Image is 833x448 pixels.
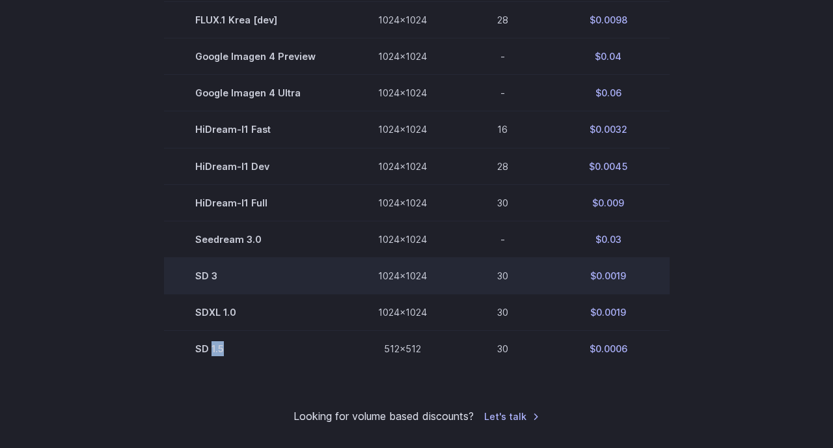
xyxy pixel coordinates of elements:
[347,257,458,294] td: 1024x1024
[547,330,670,367] td: $0.0006
[458,75,547,111] td: -
[347,221,458,257] td: 1024x1024
[458,221,547,257] td: -
[458,294,547,330] td: 30
[547,294,670,330] td: $0.0019
[458,38,547,75] td: -
[458,2,547,38] td: 28
[547,184,670,221] td: $0.009
[547,257,670,294] td: $0.0019
[164,148,347,184] td: HiDream-I1 Dev
[547,148,670,184] td: $0.0045
[164,184,347,221] td: HiDream-I1 Full
[347,38,458,75] td: 1024x1024
[164,2,347,38] td: FLUX.1 Krea [dev]
[547,111,670,148] td: $0.0032
[484,409,539,424] a: Let's talk
[164,330,347,367] td: SD 1.5
[164,111,347,148] td: HiDream-I1 Fast
[294,408,474,425] small: Looking for volume based discounts?
[458,184,547,221] td: 30
[347,294,458,330] td: 1024x1024
[347,75,458,111] td: 1024x1024
[458,257,547,294] td: 30
[347,330,458,367] td: 512x512
[347,184,458,221] td: 1024x1024
[347,2,458,38] td: 1024x1024
[347,111,458,148] td: 1024x1024
[547,75,670,111] td: $0.06
[547,2,670,38] td: $0.0098
[458,330,547,367] td: 30
[164,38,347,75] td: Google Imagen 4 Preview
[164,294,347,330] td: SDXL 1.0
[458,111,547,148] td: 16
[164,75,347,111] td: Google Imagen 4 Ultra
[164,221,347,257] td: Seedream 3.0
[458,148,547,184] td: 28
[547,38,670,75] td: $0.04
[347,148,458,184] td: 1024x1024
[547,221,670,257] td: $0.03
[164,257,347,294] td: SD 3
